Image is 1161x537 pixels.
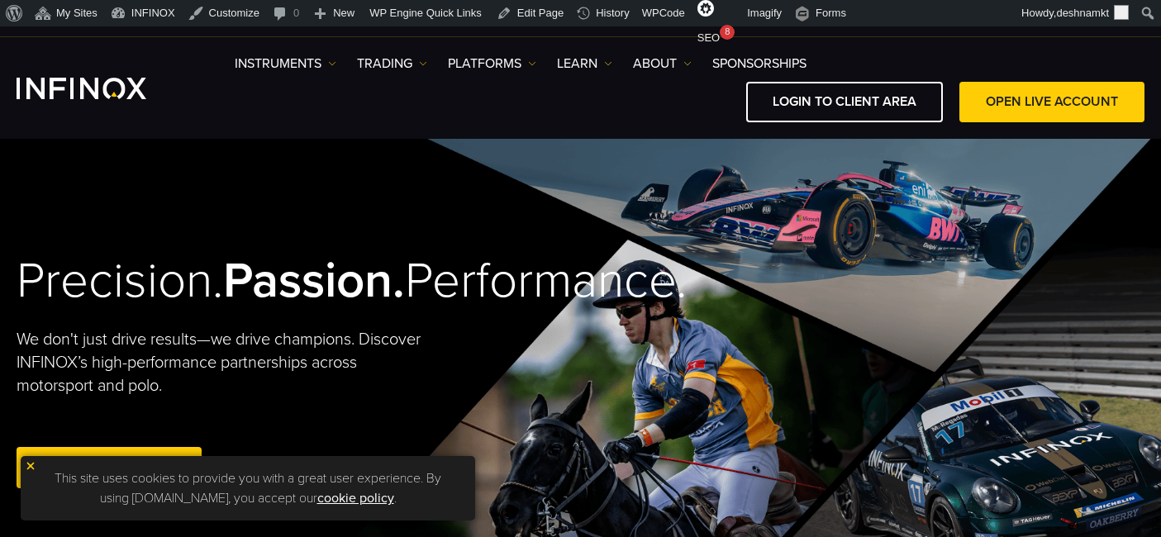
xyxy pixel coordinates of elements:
h2: Precision. Performance. [17,251,524,311]
div: 8 [720,25,735,40]
a: SPONSORSHIPS [712,54,807,74]
a: TRADING [357,54,427,74]
a: OPEN LIVE ACCOUNT [959,82,1144,122]
strong: Passion. [223,251,405,311]
span: SEO [697,31,720,44]
p: We don't just drive results—we drive champions. Discover INFINOX’s high-performance partnerships ... [17,328,422,397]
a: ABOUT [633,54,692,74]
p: This site uses cookies to provide you with a great user experience. By using [DOMAIN_NAME], you a... [29,464,467,512]
span: deshnamkt [1056,7,1109,19]
a: PLATFORMS [448,54,536,74]
a: Open Live Account [17,447,202,487]
a: LOGIN TO CLIENT AREA [746,82,943,122]
a: Learn [557,54,612,74]
a: Instruments [235,54,336,74]
a: cookie policy [317,490,394,506]
img: yellow close icon [25,460,36,472]
a: INFINOX Logo [17,78,185,99]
